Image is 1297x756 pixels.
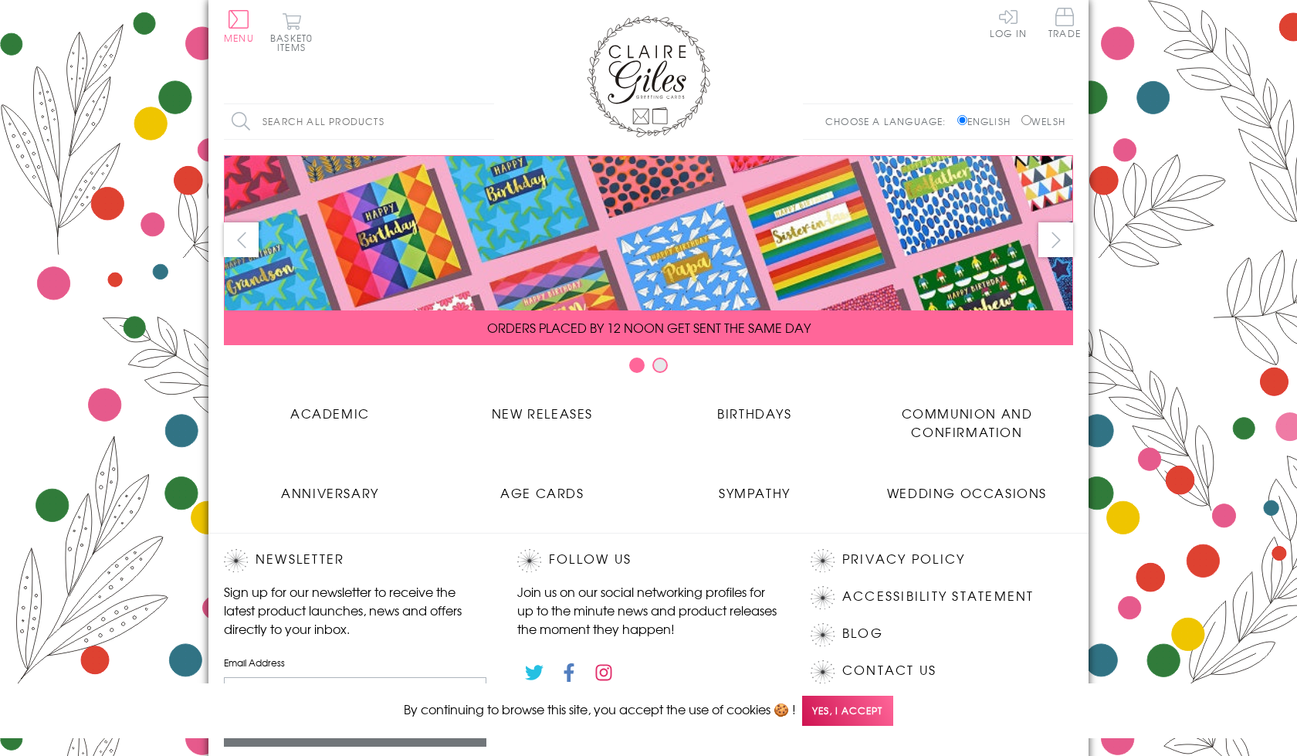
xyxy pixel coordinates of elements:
p: Sign up for our newsletter to receive the latest product launches, news and offers directly to yo... [224,582,486,638]
span: 0 items [277,31,313,54]
a: Log In [990,8,1027,38]
span: Academic [290,404,370,422]
input: harry@hogwarts.edu [224,677,486,712]
a: Sympathy [648,472,861,502]
span: Yes, I accept [802,696,893,726]
button: Basket0 items [270,12,313,52]
input: English [957,115,967,125]
a: New Releases [436,392,648,422]
span: Trade [1048,8,1081,38]
a: Blog [842,623,883,644]
a: Accessibility Statement [842,586,1035,607]
span: Menu [224,31,254,45]
label: Email Address [224,656,486,670]
span: Sympathy [719,483,791,502]
p: Join us on our social networking profiles for up to the minute news and product releases the mome... [517,582,780,638]
img: Claire Giles Greetings Cards [587,15,710,137]
span: New Releases [492,404,593,422]
span: Birthdays [717,404,791,422]
span: Wedding Occasions [887,483,1047,502]
a: Trade [1048,8,1081,41]
input: Search all products [224,104,494,139]
button: prev [224,222,259,257]
span: Communion and Confirmation [902,404,1033,441]
button: Carousel Page 2 [652,358,668,373]
h2: Follow Us [517,549,780,572]
a: Academic [224,392,436,422]
div: Carousel Pagination [224,357,1073,381]
p: Choose a language: [825,114,954,128]
h2: Newsletter [224,549,486,572]
a: Communion and Confirmation [861,392,1073,441]
span: Anniversary [281,483,379,502]
a: Contact Us [842,660,936,681]
label: Welsh [1021,114,1065,128]
label: English [957,114,1018,128]
span: Age Cards [500,483,584,502]
input: Welsh [1021,115,1031,125]
a: Privacy Policy [842,549,965,570]
button: Menu [224,10,254,42]
a: Wedding Occasions [861,472,1073,502]
input: Search [479,104,494,139]
a: Anniversary [224,472,436,502]
a: Age Cards [436,472,648,502]
button: Carousel Page 1 (Current Slide) [629,358,645,373]
span: ORDERS PLACED BY 12 NOON GET SENT THE SAME DAY [487,318,811,337]
a: Birthdays [648,392,861,422]
button: next [1038,222,1073,257]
